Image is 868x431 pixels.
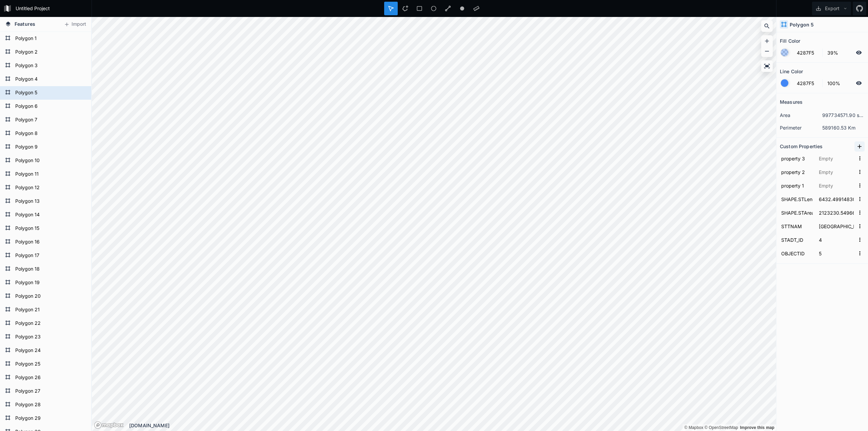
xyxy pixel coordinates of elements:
[780,221,814,231] input: Name
[780,167,814,177] input: Name
[94,421,124,429] a: Mapbox logo
[15,20,35,27] span: Features
[822,124,865,131] dd: 589160.53 Km
[817,167,855,177] input: Empty
[780,66,803,77] h2: Line Color
[780,153,814,163] input: Name
[684,425,703,430] a: Mapbox
[817,248,855,258] input: Empty
[740,425,774,430] a: Map feedback
[780,208,814,218] input: Name
[817,153,855,163] input: Empty
[790,21,814,28] h4: Polygon 5
[817,235,855,245] input: Empty
[817,221,855,231] input: Empty
[780,194,814,204] input: Name
[780,97,803,107] h2: Measures
[817,180,855,191] input: Empty
[812,2,851,15] button: Export
[780,124,822,131] dt: perimeter
[817,208,855,218] input: Empty
[780,235,814,245] input: Name
[780,112,822,119] dt: area
[705,425,738,430] a: OpenStreetMap
[780,141,823,152] h2: Custom Properties
[780,36,800,46] h2: Fill Color
[780,248,814,258] input: Name
[780,180,814,191] input: Name
[129,422,776,429] div: [DOMAIN_NAME]
[822,112,865,119] dd: 997734571.90 sq. km
[60,19,90,30] button: Import
[817,194,855,204] input: Empty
